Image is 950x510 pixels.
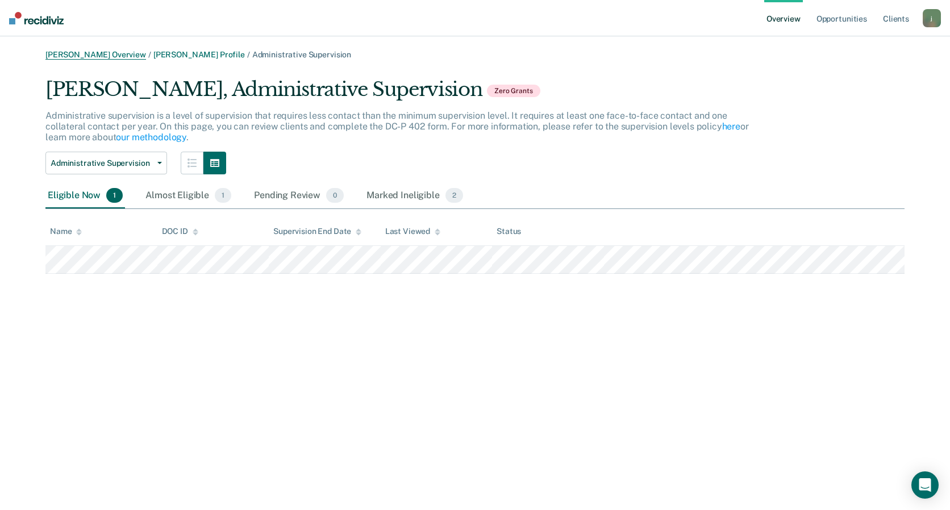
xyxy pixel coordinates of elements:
div: Almost Eligible1 [143,183,234,208]
div: Pending Review0 [252,183,346,208]
span: 1 [215,188,231,203]
div: [PERSON_NAME], Administrative Supervision [45,78,758,110]
div: Open Intercom Messenger [911,471,939,499]
a: [PERSON_NAME] Profile [153,50,245,59]
a: [PERSON_NAME] Overview [45,50,146,60]
a: our methodology [116,132,186,143]
span: / [146,50,153,59]
img: Recidiviz [9,12,64,24]
div: Name [50,227,82,236]
span: Zero Grants [487,85,540,97]
span: 2 [445,188,463,203]
p: Administrative supervision is a level of supervision that requires less contact than the minimum ... [45,110,749,143]
div: Status [497,227,521,236]
span: Administrative Supervision [51,158,153,168]
div: Last Viewed [385,227,440,236]
div: Supervision End Date [273,227,361,236]
span: 0 [326,188,344,203]
span: Administrative Supervision [252,50,351,59]
span: 1 [106,188,123,203]
div: Marked Ineligible2 [364,183,465,208]
button: Administrative Supervision [45,152,167,174]
span: / [245,50,252,59]
div: DOC ID [162,227,198,236]
button: j [923,9,941,27]
a: here [722,121,740,132]
div: Eligible Now1 [45,183,125,208]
